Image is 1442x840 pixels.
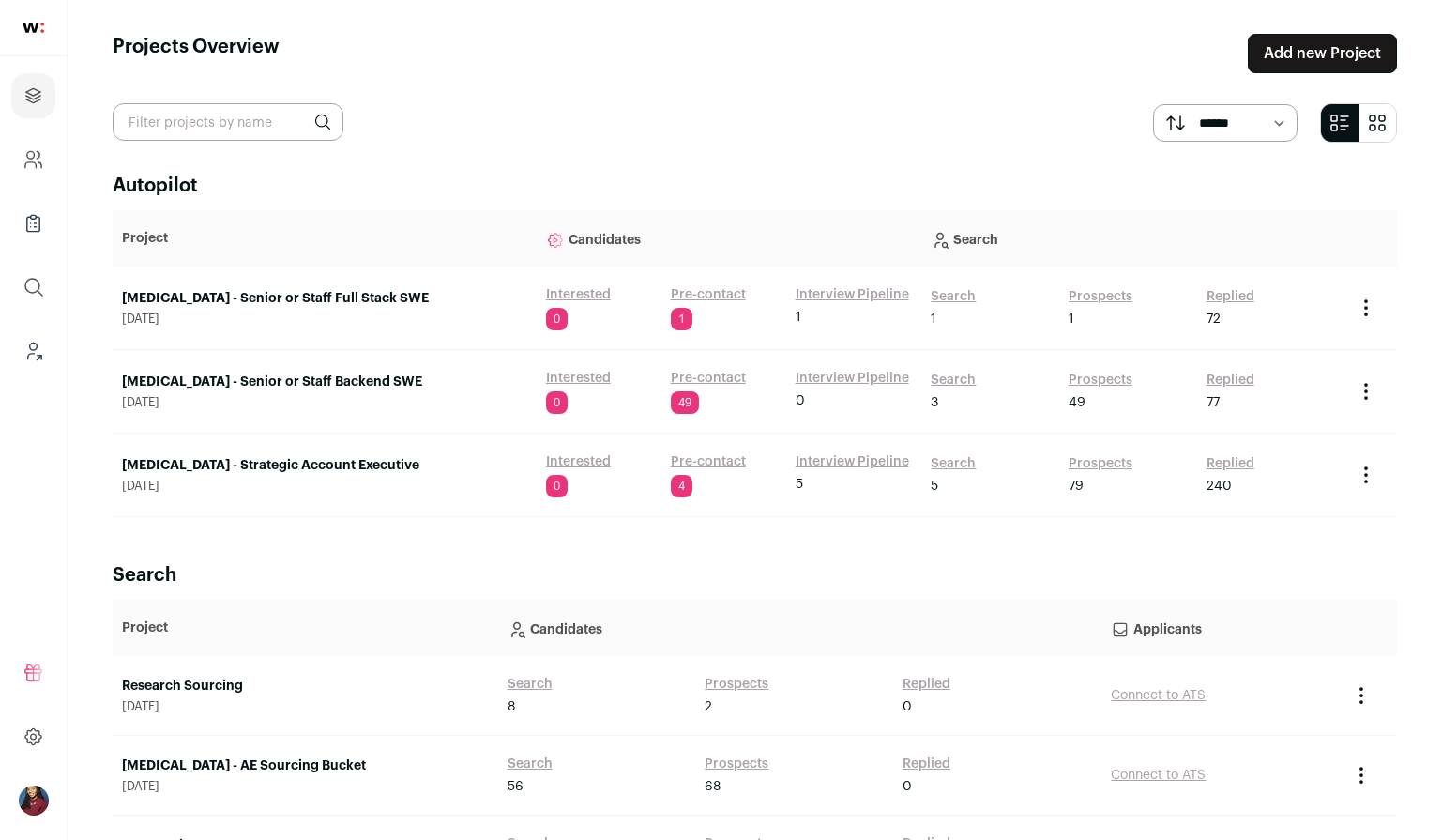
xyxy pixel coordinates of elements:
[1350,684,1373,707] button: Project Actions
[1111,609,1331,647] p: Applicants
[796,369,909,388] a: Interview Pipeline
[113,34,280,73] h1: Projects Overview
[1069,454,1132,473] a: Prospects
[122,699,489,714] span: [DATE]
[122,289,527,308] a: [MEDICAL_DATA] - Senior or Staff Full Stack SWE
[1355,464,1377,486] button: Project Actions
[23,23,44,33] img: wellfound-shorthand-0d5821cbd27db2630d0214b213865d53afaa358527fdda9d0ea32b1df1b89c2c.svg
[122,677,489,695] a: Research Sourcing
[931,393,938,412] span: 3
[122,756,489,775] a: [MEDICAL_DATA] - AE Sourcing Bucket
[796,391,805,410] span: 0
[113,562,1397,588] h2: Search
[1207,393,1220,412] span: 77
[546,391,568,414] span: 0
[796,475,803,494] span: 5
[1069,310,1074,328] span: 1
[705,777,721,796] span: 68
[931,454,976,473] a: Search
[1069,393,1085,412] span: 49
[122,312,527,327] span: [DATE]
[796,285,909,304] a: Interview Pipeline
[705,697,712,716] span: 2
[671,308,692,330] span: 1
[903,755,950,773] a: Replied
[705,675,768,694] a: Prospects
[1069,287,1132,306] a: Prospects
[931,310,936,328] span: 1
[903,675,950,694] a: Replied
[122,229,527,248] p: Project
[546,452,611,471] a: Interested
[546,285,611,304] a: Interested
[1207,454,1254,473] a: Replied
[11,201,55,246] a: Company Lists
[1355,380,1377,403] button: Project Actions
[671,452,746,471] a: Pre-contact
[508,609,1093,647] p: Candidates
[796,452,909,471] a: Interview Pipeline
[11,73,55,118] a: Projects
[508,777,524,796] span: 56
[19,786,49,816] button: Open dropdown
[903,697,912,716] span: 0
[508,697,515,716] span: 8
[508,755,553,773] a: Search
[122,373,527,391] a: [MEDICAL_DATA] - Senior or Staff Backend SWE
[122,395,527,410] span: [DATE]
[1069,371,1132,389] a: Prospects
[671,285,746,304] a: Pre-contact
[931,477,938,496] span: 5
[1207,310,1221,328] span: 72
[1248,34,1397,73] a: Add new Project
[11,137,55,182] a: Company and ATS Settings
[546,369,611,388] a: Interested
[671,475,692,497] span: 4
[1350,764,1373,787] button: Project Actions
[508,675,553,694] a: Search
[931,220,1336,257] p: Search
[546,220,913,257] p: Candidates
[796,308,801,327] span: 1
[113,103,343,141] input: Filter projects by name
[546,308,568,330] span: 0
[671,369,746,388] a: Pre-contact
[1207,371,1254,389] a: Replied
[113,173,1397,199] h2: Autopilot
[903,777,912,796] span: 0
[1069,477,1084,496] span: 79
[1207,477,1232,496] span: 240
[1207,287,1254,306] a: Replied
[1355,297,1377,319] button: Project Actions
[931,287,976,306] a: Search
[546,475,568,497] span: 0
[671,391,699,414] span: 49
[11,328,55,374] a: Leads (Backoffice)
[19,786,49,816] img: 10010497-medium_jpg
[1111,689,1206,702] a: Connect to ATS
[705,755,768,773] a: Prospects
[931,371,976,389] a: Search
[122,479,527,494] span: [DATE]
[122,779,489,794] span: [DATE]
[122,619,489,637] p: Project
[1111,769,1206,782] a: Connect to ATS
[122,456,527,475] a: [MEDICAL_DATA] - Strategic Account Executive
